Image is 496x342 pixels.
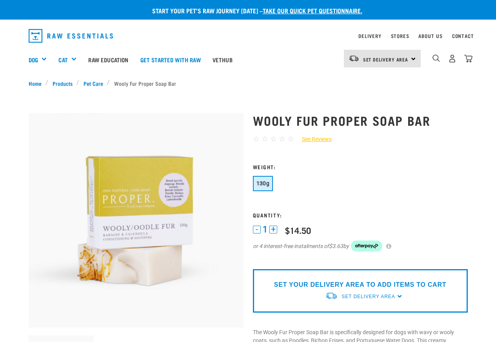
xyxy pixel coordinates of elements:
span: $3.63 [329,242,343,250]
span: ☆ [287,134,294,143]
span: ☆ [253,134,260,143]
a: Stores [391,34,409,37]
a: See Reviews [294,135,332,143]
img: Raw Essentials Logo [29,29,113,43]
a: Get started with Raw [134,44,207,75]
a: Raw Education [82,44,134,75]
img: Oodle soap [29,113,243,328]
a: Home [29,79,46,87]
div: or 4 interest-free instalments of by [253,241,468,252]
img: van-moving.png [325,292,338,300]
span: 130g [256,180,270,186]
span: Set Delivery Area [342,294,395,299]
h1: Wooly Fur Proper Soap Bar [253,113,468,127]
a: take our quick pet questionnaire. [263,9,362,12]
button: + [269,226,277,233]
img: home-icon@2x.png [464,54,472,63]
a: Dog [29,55,38,64]
button: 130g [253,176,273,191]
h3: Quantity: [253,212,468,218]
a: Contact [452,34,474,37]
a: Pet Care [79,79,107,87]
a: About Us [418,34,442,37]
span: Set Delivery Area [363,58,409,61]
a: Vethub [207,44,238,75]
span: ☆ [279,134,285,143]
span: ☆ [262,134,268,143]
a: Delivery [358,34,381,37]
span: 1 [263,225,267,233]
p: SET YOUR DELIVERY AREA TO ADD ITEMS TO CART [274,280,446,290]
h3: Weight: [253,164,468,170]
span: ☆ [270,134,277,143]
a: Products [48,79,76,87]
nav: breadcrumbs [29,79,468,87]
div: $14.50 [285,225,311,235]
nav: dropdown navigation [22,26,474,46]
button: - [253,226,261,233]
a: Cat [58,55,67,64]
img: Afterpay [351,241,382,252]
img: van-moving.png [349,55,359,62]
img: user.png [448,54,456,63]
img: home-icon-1@2x.png [432,54,440,62]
